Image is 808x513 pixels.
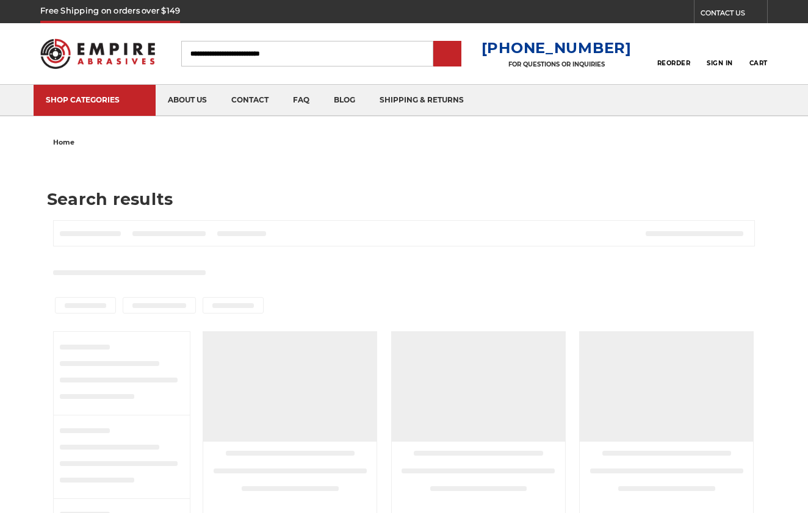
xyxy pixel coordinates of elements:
a: SHOP CATEGORIES [34,85,156,116]
p: FOR QUESTIONS OR INQUIRIES [482,60,632,68]
span: Reorder [657,59,691,67]
div: SHOP CATEGORIES [46,95,143,104]
span: home [53,138,74,146]
a: blog [322,85,367,116]
a: CONTACT US [701,6,767,23]
a: Reorder [657,40,691,66]
img: Empire Abrasives [40,31,155,76]
input: Submit [435,42,460,66]
a: shipping & returns [367,85,476,116]
a: contact [219,85,281,116]
span: Cart [749,59,768,67]
a: faq [281,85,322,116]
span: Sign In [707,59,733,67]
h1: Search results [47,191,761,207]
a: [PHONE_NUMBER] [482,39,632,57]
a: Cart [749,40,768,67]
a: about us [156,85,219,116]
